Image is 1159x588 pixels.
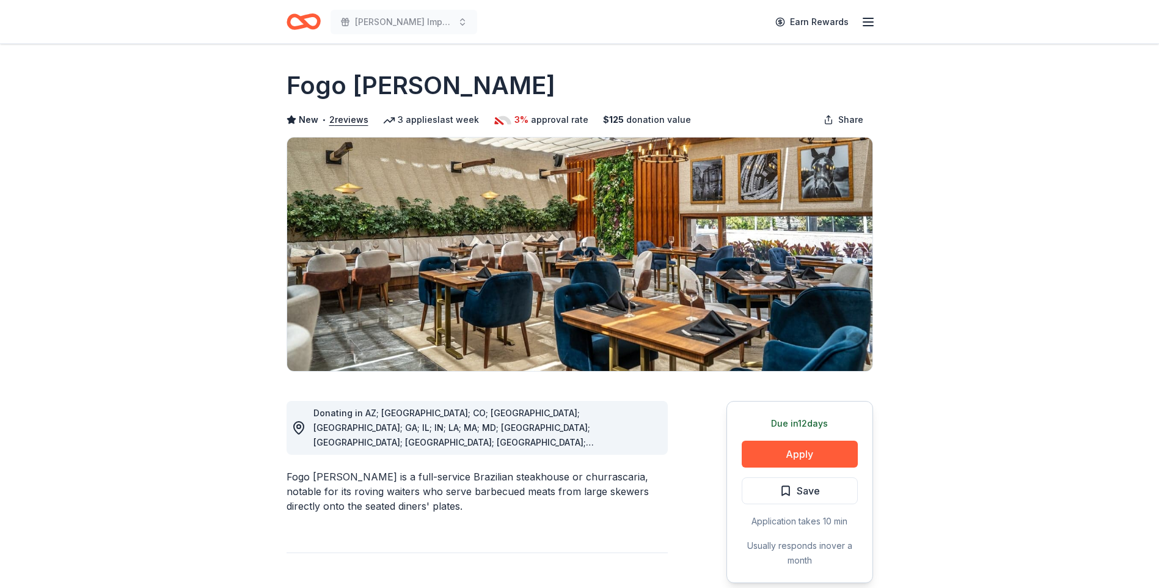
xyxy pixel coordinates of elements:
[814,108,873,132] button: Share
[742,416,858,431] div: Due in 12 days
[768,11,856,33] a: Earn Rewards
[329,112,368,127] button: 2reviews
[287,68,555,103] h1: Fogo [PERSON_NAME]
[603,112,624,127] span: $ 125
[287,138,872,371] img: Image for Fogo de Chao
[299,112,318,127] span: New
[355,15,453,29] span: [PERSON_NAME] Impact Fall Gala
[742,538,858,568] div: Usually responds in over a month
[742,514,858,529] div: Application takes 10 min
[531,112,588,127] span: approval rate
[383,112,479,127] div: 3 applies last week
[838,112,863,127] span: Share
[287,469,668,513] div: Fogo [PERSON_NAME] is a full-service Brazilian steakhouse or churrascaria, notable for its roving...
[331,10,477,34] button: [PERSON_NAME] Impact Fall Gala
[313,408,603,491] span: Donating in AZ; [GEOGRAPHIC_DATA]; CO; [GEOGRAPHIC_DATA]; [GEOGRAPHIC_DATA]; GA; IL; IN; LA; MA; ...
[742,477,858,504] button: Save
[321,115,326,125] span: •
[626,112,691,127] span: donation value
[797,483,820,499] span: Save
[514,112,528,127] span: 3%
[742,441,858,468] button: Apply
[287,7,321,36] a: Home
